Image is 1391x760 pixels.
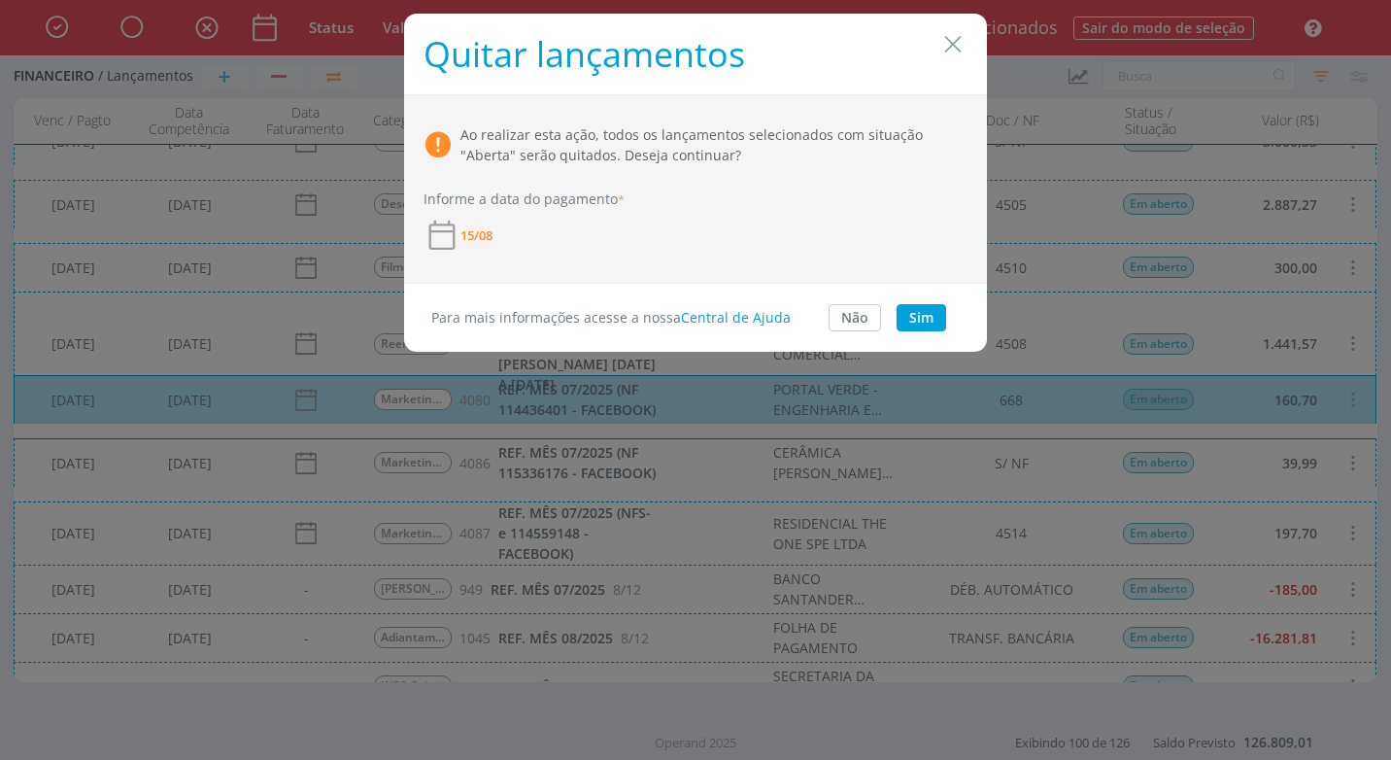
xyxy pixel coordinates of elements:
[424,33,967,75] h1: Quitar lançamentos
[681,308,791,327] a: Central de Ajuda
[460,124,967,165] div: Ao realizar esta ação, todos os lançamentos selecionados com situação "Aberta" serão quitados. De...
[404,14,987,352] div: dialog
[897,304,946,331] button: Sim
[431,307,791,328] span: Para mais informações acesse a nossa
[829,304,881,331] button: Não
[424,189,625,209] label: Informe a data do pagamento
[938,28,967,59] button: Close
[460,229,492,242] span: 15/08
